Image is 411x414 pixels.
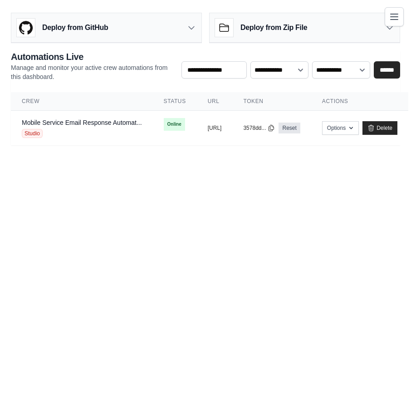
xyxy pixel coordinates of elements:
[17,19,35,37] img: GitHub Logo
[240,22,307,33] h3: Deploy from Zip File
[11,63,174,81] p: Manage and monitor your active crew automations from this dashboard.
[322,121,359,135] button: Options
[243,124,275,132] button: 3578dd...
[197,92,233,111] th: URL
[11,50,174,63] h2: Automations Live
[311,92,408,111] th: Actions
[22,129,43,138] span: Studio
[22,119,142,126] a: Mobile Service Email Response Automat...
[385,7,404,26] button: Toggle navigation
[279,123,300,133] a: Reset
[362,121,397,135] a: Delete
[164,118,185,131] span: Online
[42,22,108,33] h3: Deploy from GitHub
[153,92,197,111] th: Status
[232,92,311,111] th: Token
[11,92,153,111] th: Crew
